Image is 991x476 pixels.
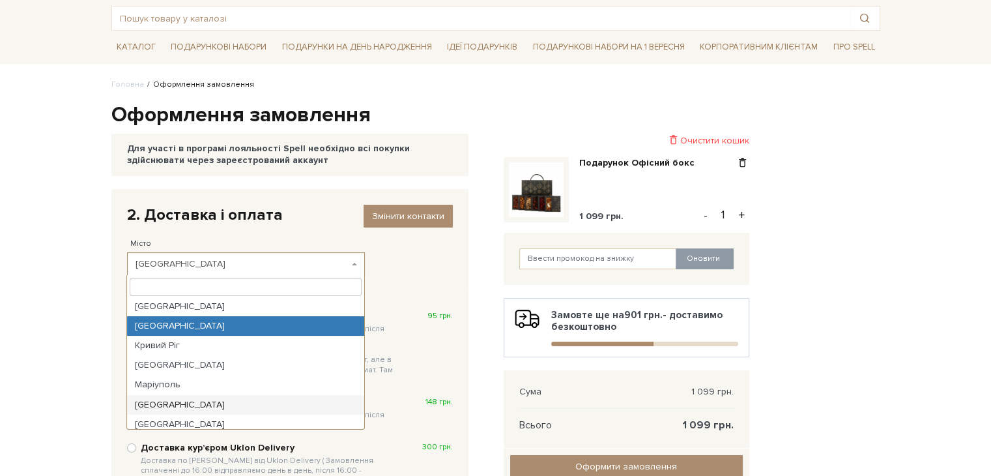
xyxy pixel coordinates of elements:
[372,211,444,222] span: Змінити контакти
[691,386,734,398] span: 1 099 грн.
[127,143,453,166] div: Для участі в програмі лояльності Spell необхідно всі покупки здійснювати через зареєстрований акк...
[528,36,690,58] a: Подарункові набори на 1 Вересня
[127,375,364,394] li: Маріуполь
[850,7,880,30] button: Пошук товару у каталозі
[579,157,704,169] a: Подарунок Офісний бокс
[624,309,663,321] b: 901 грн.
[509,162,564,217] img: Подарунок Офісний бокс
[699,205,712,225] button: -
[442,37,523,57] a: Ідеї подарунків
[425,397,453,408] span: 148 грн.
[519,419,552,431] span: Всього
[127,252,365,276] span: Вінниця
[277,37,437,57] a: Подарунки на День народження
[112,7,850,30] input: Пошук товару у каталозі
[683,419,734,431] span: 1 099 грн.
[504,134,749,147] div: Очистити кошик
[136,258,349,271] span: Вінниця
[427,311,453,321] span: 95 грн.
[575,461,677,472] span: Оформити замовлення
[111,80,144,89] a: Головна
[127,205,453,225] div: 2. Доставка і оплата
[579,211,624,222] span: 1 099 грн.
[519,248,677,269] input: Ввести промокод на знижку
[144,79,254,91] li: Оформлення замовлення
[127,336,364,355] li: Кривий Ріг
[127,395,364,415] li: [GEOGRAPHIC_DATA]
[130,238,151,250] label: Місто
[127,316,364,336] li: [GEOGRAPHIC_DATA]
[422,442,453,453] span: 300 грн.
[515,309,738,346] div: Замовте ще на - доставимо безкоштовно
[695,36,823,58] a: Корпоративним клієнтам
[127,415,364,434] li: [GEOGRAPHIC_DATA]
[111,102,880,129] h1: Оформлення замовлення
[165,37,272,57] a: Подарункові набори
[734,205,749,225] button: +
[121,291,459,303] div: Спосіб доставки
[519,386,541,398] span: Сума
[127,297,364,316] li: [GEOGRAPHIC_DATA]
[127,355,364,375] li: [GEOGRAPHIC_DATA]
[111,37,161,57] a: Каталог
[828,37,880,57] a: Про Spell
[676,248,734,269] button: Оновити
